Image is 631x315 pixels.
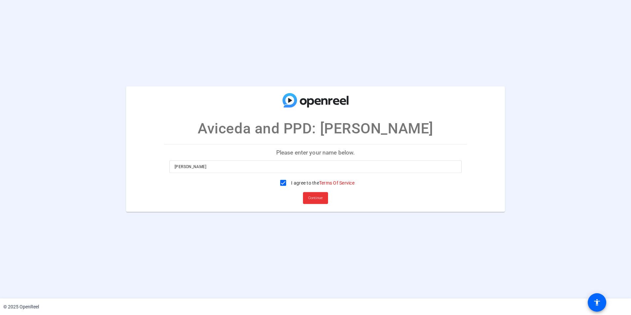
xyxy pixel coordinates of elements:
[308,193,323,203] span: Continue
[198,118,433,139] p: Aviceda and PPD: [PERSON_NAME]
[290,180,354,186] label: I agree to the
[164,145,467,160] p: Please enter your name below.
[303,192,328,204] button: Continue
[175,163,456,171] input: Enter your name
[282,93,349,108] img: company-logo
[593,298,601,306] mat-icon: accessibility
[3,303,39,310] div: © 2025 OpenReel
[319,180,354,186] a: Terms Of Service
